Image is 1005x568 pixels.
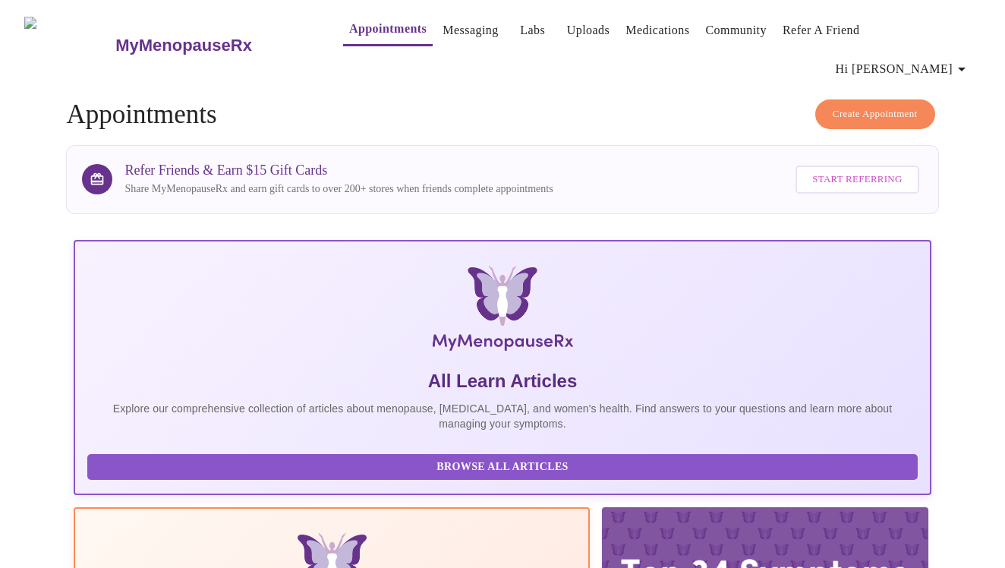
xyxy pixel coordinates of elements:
[87,369,917,393] h5: All Learn Articles
[830,54,977,84] button: Hi [PERSON_NAME]
[777,15,866,46] button: Refer a Friend
[24,17,114,74] img: MyMenopauseRx Logo
[87,454,917,481] button: Browse All Articles
[619,15,695,46] button: Medications
[795,166,918,194] button: Start Referring
[87,401,917,431] p: Explore our comprehensive collection of articles about menopause, [MEDICAL_DATA], and women's hea...
[812,171,902,188] span: Start Referring
[520,20,545,41] a: Labs
[815,99,935,129] button: Create Appointment
[87,459,921,472] a: Browse All Articles
[124,181,553,197] p: Share MyMenopauseRx and earn gift cards to over 200+ stores when friends complete appointments
[625,20,689,41] a: Medications
[343,14,433,46] button: Appointments
[705,20,767,41] a: Community
[567,20,610,41] a: Uploads
[509,15,557,46] button: Labs
[102,458,902,477] span: Browse All Articles
[66,99,938,130] h4: Appointments
[792,158,922,201] a: Start Referring
[833,106,918,123] span: Create Appointment
[561,15,616,46] button: Uploads
[836,58,971,80] span: Hi [PERSON_NAME]
[349,18,427,39] a: Appointments
[124,163,553,178] h3: Refer Friends & Earn $15 Gift Cards
[699,15,773,46] button: Community
[216,266,789,357] img: MyMenopauseRx Logo
[783,20,860,41] a: Refer a Friend
[114,19,313,72] a: MyMenopauseRx
[115,36,252,55] h3: MyMenopauseRx
[443,20,498,41] a: Messaging
[436,15,504,46] button: Messaging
